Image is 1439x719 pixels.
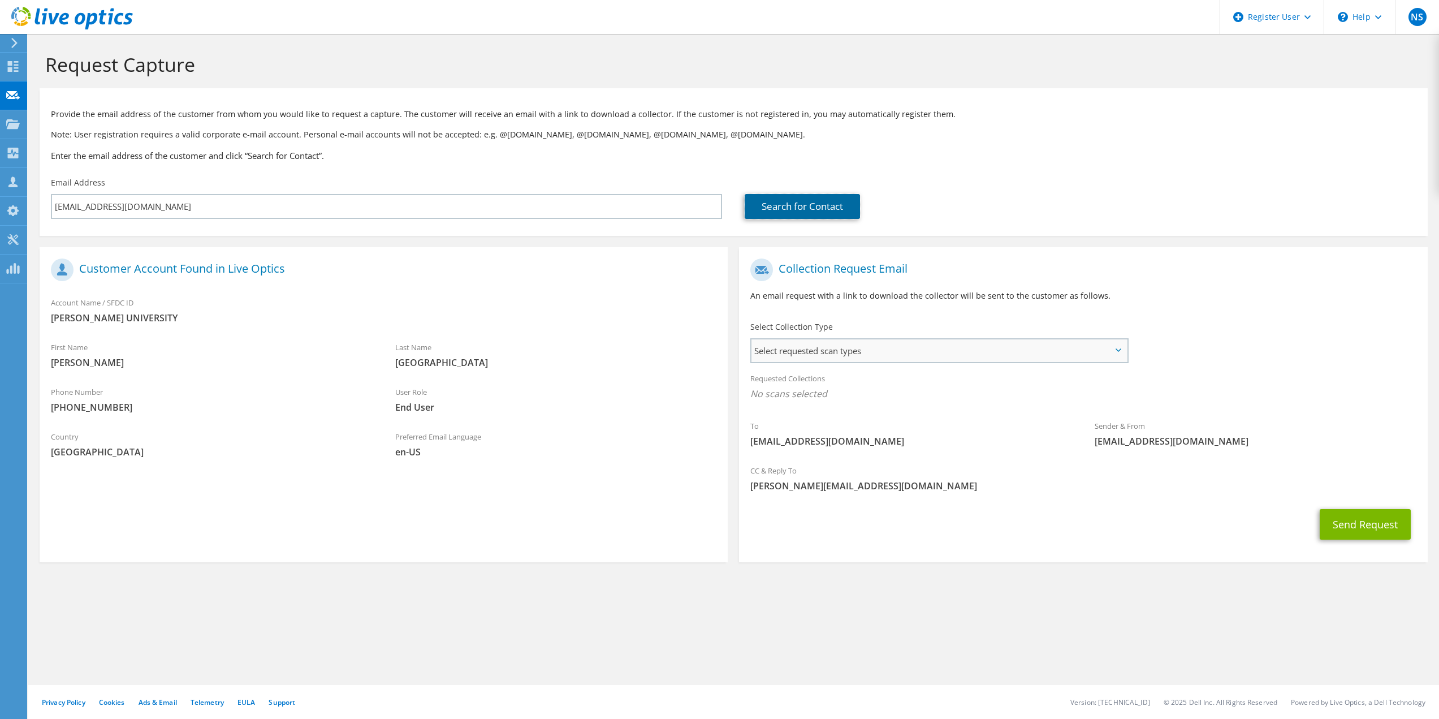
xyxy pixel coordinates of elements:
a: Support [269,698,295,707]
span: [PHONE_NUMBER] [51,401,373,414]
h3: Enter the email address of the customer and click “Search for Contact”. [51,149,1416,162]
div: Sender & From [1083,414,1428,453]
button: Send Request [1320,509,1411,540]
span: [EMAIL_ADDRESS][DOMAIN_NAME] [750,435,1072,447]
div: Requested Collections [739,367,1427,408]
span: NS [1408,8,1427,26]
div: Country [40,425,384,464]
div: Last Name [384,335,728,374]
a: Telemetry [191,698,224,707]
span: [EMAIL_ADDRESS][DOMAIN_NAME] [1095,435,1416,447]
li: Version: [TECHNICAL_ID] [1070,698,1150,707]
label: Email Address [51,177,105,188]
span: [PERSON_NAME] UNIVERSITY [51,312,716,324]
p: Note: User registration requires a valid corporate e-mail account. Personal e-mail accounts will ... [51,128,1416,141]
div: Phone Number [40,380,384,419]
p: An email request with a link to download the collector will be sent to the customer as follows. [750,290,1416,302]
a: Ads & Email [139,698,177,707]
div: To [739,414,1083,453]
div: First Name [40,335,384,374]
li: Powered by Live Optics, a Dell Technology [1291,698,1425,707]
span: [GEOGRAPHIC_DATA] [51,446,373,458]
span: [PERSON_NAME] [51,356,373,369]
a: Cookies [99,698,125,707]
div: CC & Reply To [739,459,1427,498]
div: Preferred Email Language [384,425,728,464]
span: No scans selected [750,388,1416,400]
span: [PERSON_NAME][EMAIL_ADDRESS][DOMAIN_NAME] [750,480,1416,492]
h1: Request Capture [45,53,1416,76]
span: en-US [395,446,717,458]
span: Select requested scan types [751,339,1126,362]
div: Account Name / SFDC ID [40,291,728,330]
h1: Customer Account Found in Live Optics [51,259,711,281]
div: User Role [384,380,728,419]
a: Search for Contact [745,194,860,219]
h1: Collection Request Email [750,259,1410,281]
li: © 2025 Dell Inc. All Rights Reserved [1164,698,1277,707]
label: Select Collection Type [750,321,833,333]
a: EULA [237,698,255,707]
a: Privacy Policy [42,698,85,707]
span: [GEOGRAPHIC_DATA] [395,356,717,369]
span: End User [395,401,717,414]
svg: \n [1338,12,1348,22]
p: Provide the email address of the customer from whom you would like to request a capture. The cust... [51,108,1416,120]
